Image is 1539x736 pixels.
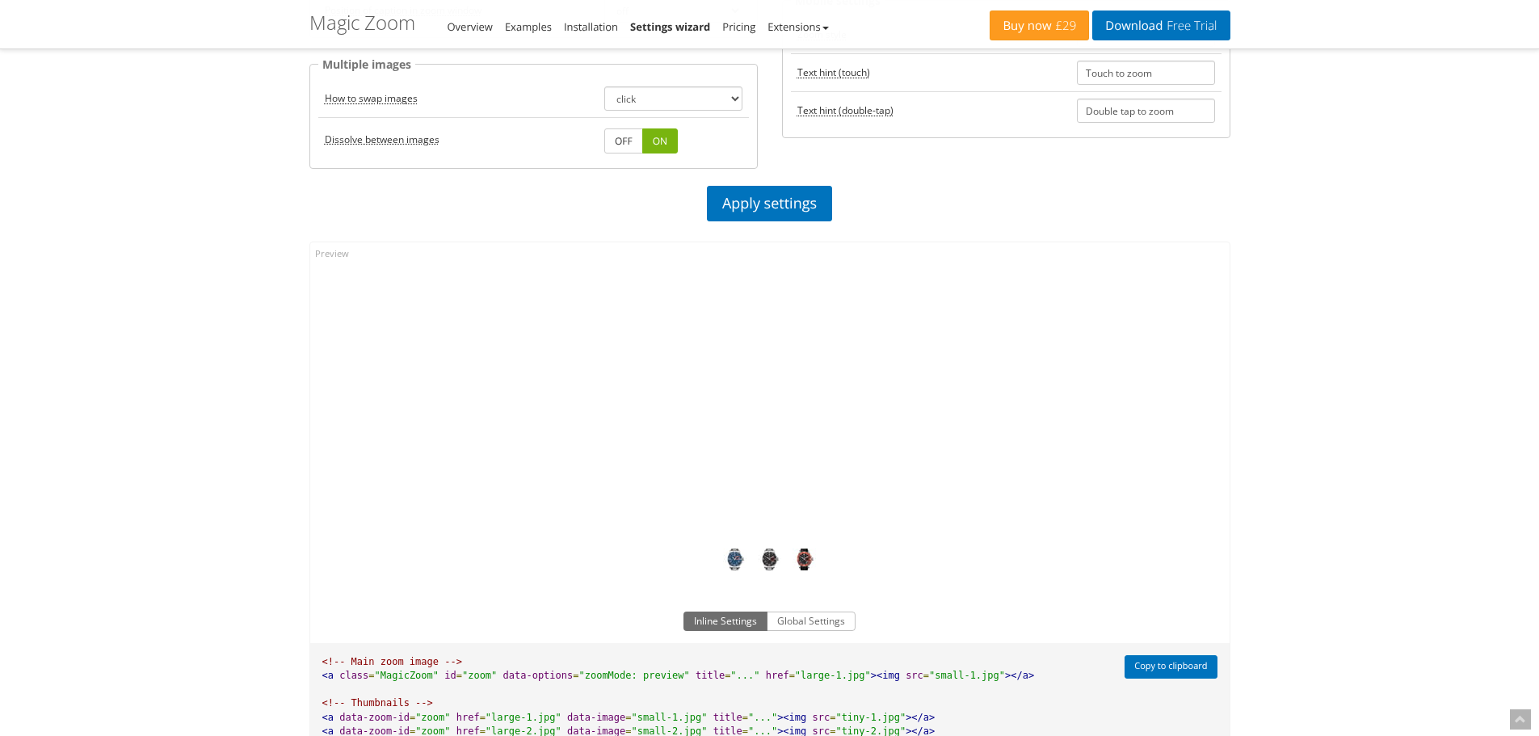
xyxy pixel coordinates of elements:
span: ></a> [906,712,935,723]
span: = [480,712,486,723]
span: <a [322,712,334,723]
span: = [923,670,929,681]
span: title [696,670,725,681]
span: = [789,670,795,681]
a: Black Hydroconquest [758,549,781,575]
button: Global Settings [767,612,856,631]
span: "zoom" [462,670,497,681]
a: Buy now£29 [990,11,1089,40]
a: OFF [604,128,643,154]
span: src [813,712,830,723]
span: = [625,712,631,723]
span: "..." [730,670,759,681]
span: data-zoom-id [339,712,410,723]
span: "MagicZoom" [375,670,439,681]
span: data-options [503,670,574,681]
span: = [456,670,462,681]
a: Apply settings [707,186,832,221]
acronym: selectorTrigger, default: click [325,91,418,105]
acronym: textHoverZoomHint, default: Touch to zoom [797,65,870,79]
span: <!-- Main zoom image --> [322,656,462,667]
span: title [713,712,742,723]
a: Overview [448,19,493,34]
span: ><img [871,670,900,681]
acronym: transitionEffect, default: true [325,132,439,146]
span: id [444,670,456,681]
span: "tiny-1.jpg" [835,712,906,723]
span: ><img [777,712,806,723]
span: "zoom" [415,712,450,723]
a: Examples [505,19,552,34]
legend: Multiple images [318,55,415,74]
span: = [742,712,748,723]
span: "small-1.jpg" [929,670,1005,681]
span: data-image [567,712,625,723]
h1: Magic Zoom [309,12,415,33]
span: ></a> [1005,670,1034,681]
button: Inline Settings [683,612,767,631]
span: class [339,670,368,681]
span: "large-1.jpg" [795,670,871,681]
span: <!-- Thumbnails --> [322,697,433,709]
a: ON [642,128,678,154]
button: Copy to clipboard [1125,655,1217,679]
span: "small-1.jpg" [632,712,708,723]
a: Pricing [722,19,755,34]
span: = [573,670,578,681]
span: = [368,670,374,681]
span: src [906,670,923,681]
acronym: textClickZoomHint, default: Double tap to zoom [797,103,894,117]
span: <a [322,670,334,681]
span: "large-1.jpg" [486,712,561,723]
span: £29 [1052,19,1077,32]
a: Installation [564,19,618,34]
span: href [456,712,480,723]
a: Extensions [767,19,828,34]
span: = [725,670,730,681]
a: Blue Hydroconquest [723,549,746,575]
span: = [830,712,835,723]
a: Settings wizard [630,19,710,34]
span: "..." [748,712,777,723]
span: Free Trial [1163,19,1217,32]
span: = [410,712,415,723]
span: "zoomMode: preview" [578,670,689,681]
span: href [766,670,789,681]
a: DownloadFree Trial [1092,11,1230,40]
a: Red Hydroconquest [793,549,816,575]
